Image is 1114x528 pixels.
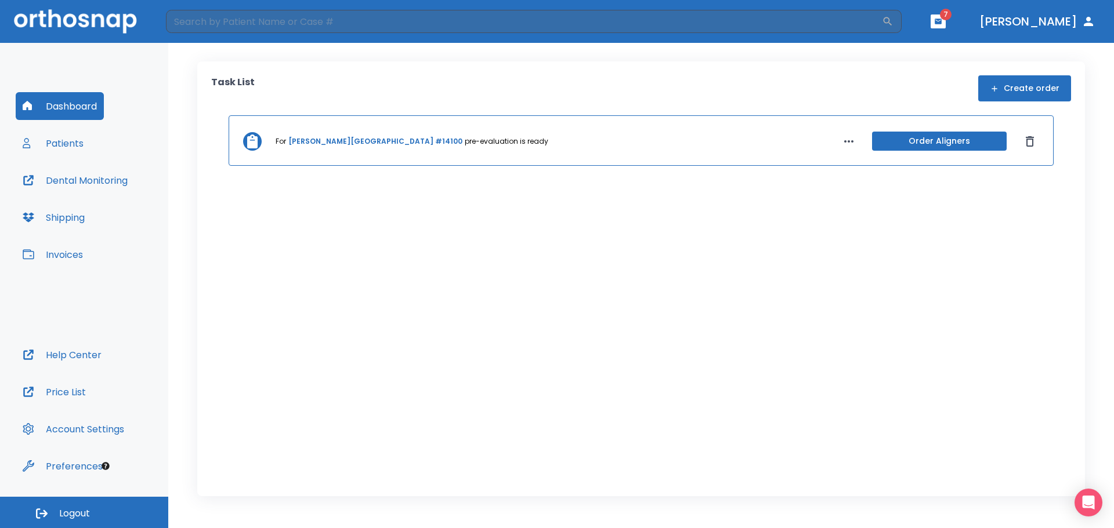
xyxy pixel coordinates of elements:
[100,461,111,471] div: Tooltip anchor
[16,452,110,480] button: Preferences
[276,136,286,147] p: For
[1021,132,1039,151] button: Dismiss
[211,75,255,101] p: Task List
[16,415,131,443] button: Account Settings
[16,241,90,268] button: Invoices
[872,132,1007,151] button: Order Aligners
[16,166,135,194] button: Dental Monitoring
[940,9,952,20] span: 7
[978,75,1071,101] button: Create order
[16,129,91,157] button: Patients
[975,11,1100,32] button: [PERSON_NAME]
[16,378,93,406] button: Price List
[14,9,137,33] img: Orthosnap
[166,10,882,33] input: Search by Patient Name or Case #
[16,203,92,231] button: Shipping
[1075,489,1102,516] div: Open Intercom Messenger
[465,136,548,147] p: pre-evaluation is ready
[59,507,90,520] span: Logout
[288,136,462,147] a: [PERSON_NAME][GEOGRAPHIC_DATA] #14100
[16,341,108,369] button: Help Center
[16,92,104,120] button: Dashboard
